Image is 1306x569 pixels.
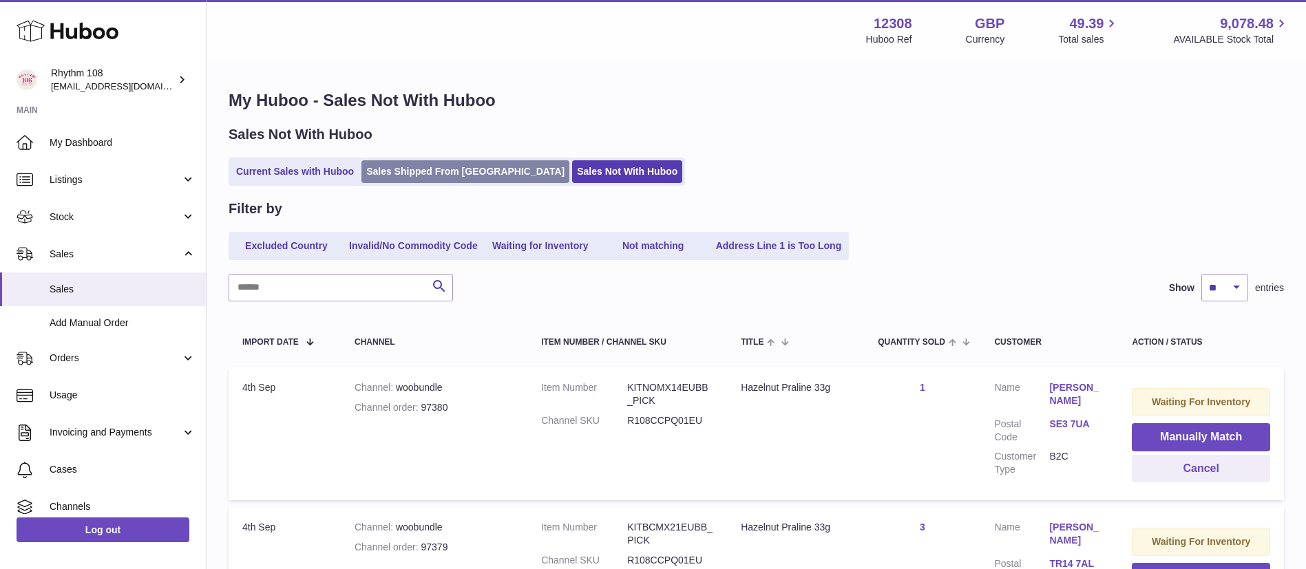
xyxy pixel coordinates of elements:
div: 97379 [355,541,514,554]
a: Log out [17,517,189,542]
button: Manually Match [1132,423,1270,451]
span: entries [1255,281,1284,294]
span: 49.39 [1069,14,1104,33]
dt: Customer Type [994,450,1049,476]
span: Sales [50,283,196,296]
a: 49.39 Total sales [1058,14,1119,46]
strong: GBP [975,14,1004,33]
strong: Channel order [355,402,421,413]
dd: KITNOMX14EUBB_PICK [627,381,713,407]
span: Total sales [1058,33,1119,46]
dt: Channel SKU [541,414,627,427]
div: Hazelnut Praline 33g [741,381,850,394]
strong: 12308 [874,14,912,33]
span: [EMAIL_ADDRESS][DOMAIN_NAME] [51,80,202,92]
a: Invalid/No Commodity Code [344,235,483,257]
dt: Item Number [541,381,627,407]
dt: Item Number [541,521,627,547]
span: Channels [50,500,196,513]
span: Sales [50,248,181,261]
button: Cancel [1132,455,1270,483]
span: Invoicing and Payments [50,426,181,439]
a: Address Line 1 is Too Long [711,235,847,257]
dd: KITBCMX21EUBB_PICK [627,521,713,547]
td: 4th Sep [229,367,341,500]
strong: Channel [355,382,396,393]
span: Orders [50,352,181,365]
span: Quantity Sold [878,338,945,347]
strong: Waiting For Inventory [1152,396,1250,407]
span: Add Manual Order [50,316,196,330]
dd: R108CCPQ01EU [627,554,713,567]
div: woobundle [355,381,514,394]
div: Currency [966,33,1005,46]
a: 3 [920,522,925,533]
span: Usage [50,389,196,402]
div: 97380 [355,401,514,414]
h1: My Huboo - Sales Not With Huboo [229,89,1284,111]
div: Huboo Ref [866,33,912,46]
strong: Channel [355,522,396,533]
span: Cases [50,463,196,476]
div: Rhythm 108 [51,67,175,93]
label: Show [1169,281,1194,294]
a: Excluded Country [231,235,341,257]
span: 9,078.48 [1220,14,1274,33]
dt: Name [994,521,1049,550]
dt: Channel SKU [541,554,627,567]
span: Title [741,338,763,347]
a: [PERSON_NAME] [1049,521,1104,547]
div: Customer [994,338,1104,347]
a: [PERSON_NAME] [1049,381,1104,407]
span: AVAILABLE Stock Total [1173,33,1289,46]
img: orders@rhythm108.com [17,69,37,90]
div: Channel [355,338,514,347]
dd: R108CCPQ01EU [627,414,713,427]
span: Stock [50,211,181,224]
span: Import date [242,338,299,347]
a: Sales Not With Huboo [572,160,682,183]
a: 9,078.48 AVAILABLE Stock Total [1173,14,1289,46]
dd: B2C [1049,450,1104,476]
a: SE3 7UA [1049,418,1104,431]
dt: Postal Code [994,418,1049,444]
div: woobundle [355,521,514,534]
strong: Waiting For Inventory [1152,536,1250,547]
a: Current Sales with Huboo [231,160,359,183]
a: Waiting for Inventory [485,235,596,257]
a: Sales Shipped From [GEOGRAPHIC_DATA] [361,160,569,183]
a: Not matching [598,235,708,257]
strong: Channel order [355,541,421,552]
dt: Name [994,381,1049,411]
h2: Filter by [229,200,282,218]
div: Action / Status [1132,338,1270,347]
span: Listings [50,173,181,186]
span: My Dashboard [50,136,196,149]
div: Hazelnut Praline 33g [741,521,850,534]
div: Item Number / Channel SKU [541,338,713,347]
a: 1 [920,382,925,393]
h2: Sales Not With Huboo [229,125,372,144]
